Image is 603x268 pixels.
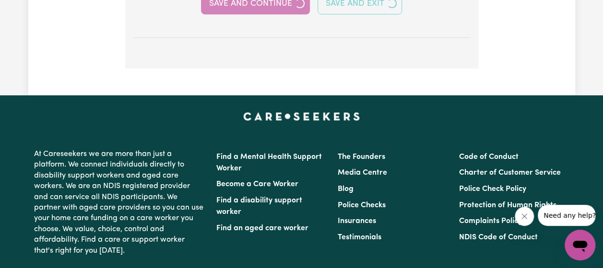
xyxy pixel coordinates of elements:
[216,180,298,188] a: Become a Care Worker
[216,153,322,172] a: Find a Mental Health Support Worker
[338,153,385,161] a: The Founders
[338,217,376,225] a: Insurances
[338,185,354,193] a: Blog
[216,197,302,216] a: Find a disability support worker
[538,205,595,226] iframe: Message from company
[459,217,522,225] a: Complaints Policy
[338,169,387,177] a: Media Centre
[34,145,205,260] p: At Careseekers we are more than just a platform. We connect individuals directly to disability su...
[459,201,556,209] a: Protection of Human Rights
[243,112,360,120] a: Careseekers home page
[338,234,381,241] a: Testimonials
[459,185,526,193] a: Police Check Policy
[6,7,58,14] span: Need any help?
[459,153,519,161] a: Code of Conduct
[515,207,534,226] iframe: Close message
[459,169,561,177] a: Charter of Customer Service
[565,230,595,260] iframe: Button to launch messaging window
[338,201,386,209] a: Police Checks
[459,234,538,241] a: NDIS Code of Conduct
[216,224,308,232] a: Find an aged care worker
